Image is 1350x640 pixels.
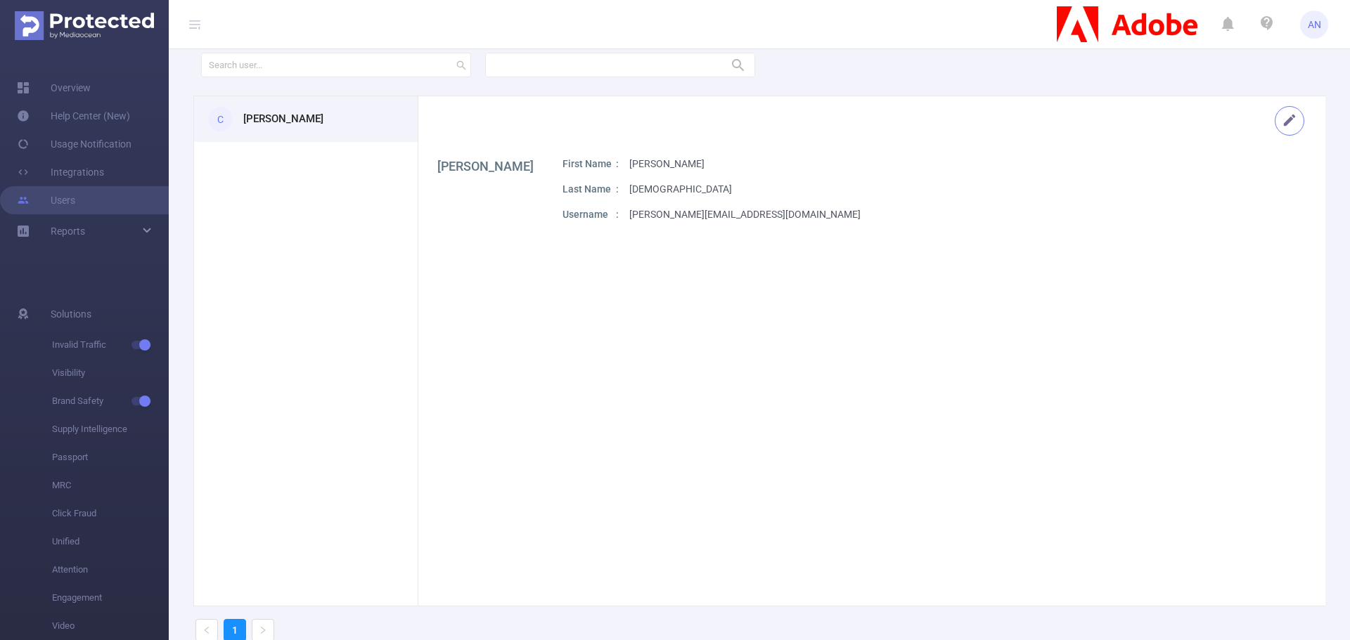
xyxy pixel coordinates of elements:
span: C [217,105,224,133]
a: Users [17,186,75,214]
p: First Name [562,157,619,171]
span: Solutions [51,300,91,328]
i: icon: left [202,626,211,634]
span: Supply Intelligence [52,415,169,443]
h3: [PERSON_NAME] [243,111,323,127]
p: [PERSON_NAME][EMAIL_ADDRESS][DOMAIN_NAME] [629,207,861,222]
a: Reports [51,217,85,245]
a: Usage Notification [17,130,131,158]
span: Engagement [52,584,169,612]
input: Search user... [201,53,471,77]
span: Passport [52,443,169,471]
span: Video [52,612,169,640]
img: Protected Media [15,11,154,40]
p: [PERSON_NAME] [629,157,705,171]
span: Invalid Traffic [52,331,169,359]
span: Visibility [52,359,169,387]
span: MRC [52,471,169,499]
a: Overview [17,74,91,102]
p: [DEMOGRAPHIC_DATA] [629,182,732,197]
span: Reports [51,226,85,237]
p: Username [562,207,619,222]
span: Unified [52,528,169,556]
p: Last Name [562,182,619,197]
i: icon: right [259,626,267,634]
h1: [PERSON_NAME] [437,157,534,176]
i: icon: search [456,60,466,70]
span: Attention [52,556,169,584]
span: AN [1308,11,1321,39]
a: Help Center (New) [17,102,130,130]
span: Click Fraud [52,499,169,528]
a: Integrations [17,158,104,186]
span: Brand Safety [52,387,169,415]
